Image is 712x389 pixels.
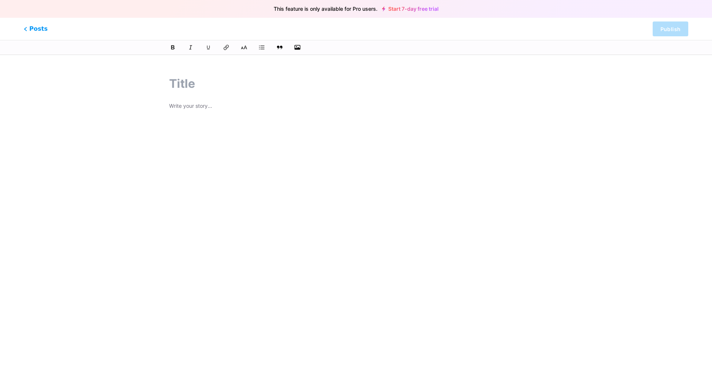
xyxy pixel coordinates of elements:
button: Publish [653,21,688,36]
span: Publish [660,26,680,32]
span: This feature is only available for Pro users. [274,4,378,14]
input: Title [169,75,543,93]
a: Start 7-day free trial [382,6,439,12]
span: Posts [24,24,47,33]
